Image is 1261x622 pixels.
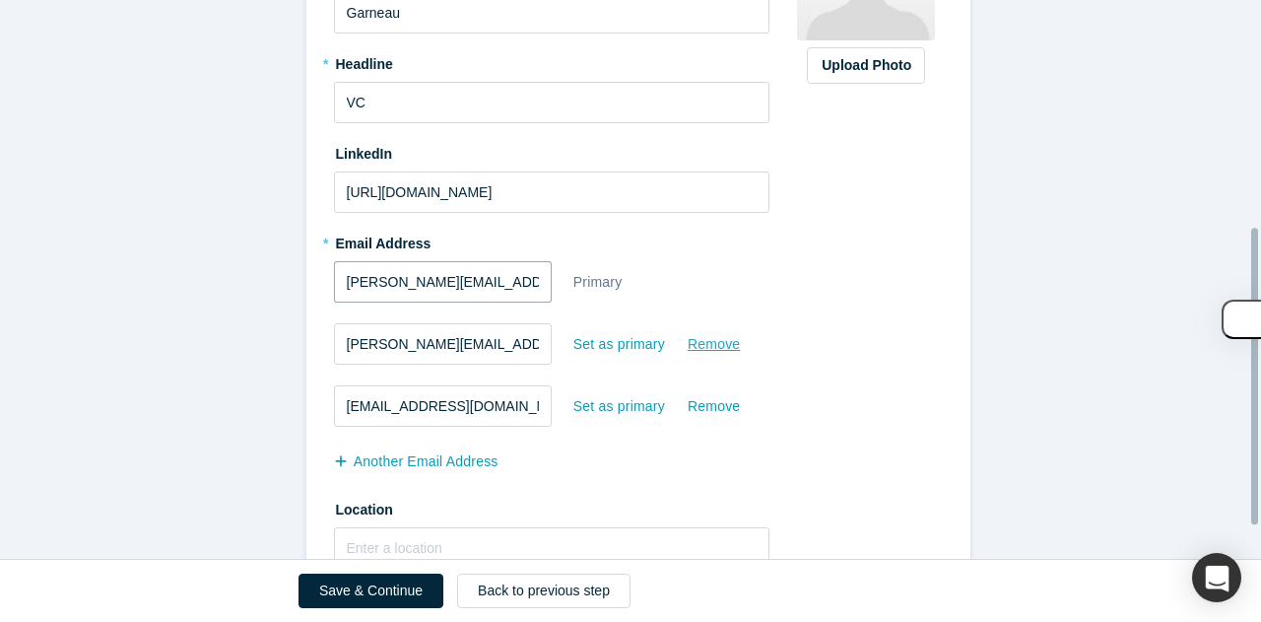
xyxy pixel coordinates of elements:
[687,327,741,362] div: Remove
[299,574,443,608] button: Save & Continue
[334,82,770,123] input: Partner, CEO
[334,527,770,569] input: Enter a location
[572,389,666,424] div: Set as primary
[457,574,630,608] a: Back to previous step
[334,137,393,165] label: LinkedIn
[687,389,741,424] div: Remove
[572,327,666,362] div: Set as primary
[572,265,624,300] div: Primary
[334,493,770,520] label: Location
[334,445,519,479] button: another Email Address
[334,227,431,254] label: Email Address
[822,55,910,76] div: Upload Photo
[334,47,770,75] label: Headline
